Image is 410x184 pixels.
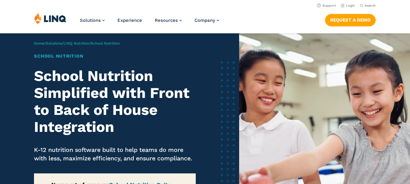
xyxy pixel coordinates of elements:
[364,4,376,8] span: Search
[317,4,336,8] a: Support
[117,18,142,23] a: Experience
[155,18,178,23] span: Resources
[80,13,219,33] nav: Primary Navigation
[34,68,195,135] h2: School Nutrition Simplified with Front to Back of House Integration
[195,18,215,23] span: Company
[195,18,219,23] a: Company
[80,18,105,23] a: Solutions
[46,41,62,45] a: Solutions
[34,13,66,24] img: LINQ | K‑12 Software
[155,18,182,23] a: Resources
[34,41,44,45] a: Home
[360,3,376,8] button: Open Search Bar
[80,18,101,23] span: Solutions
[341,4,355,8] a: Login
[325,14,376,26] a: Request a Demo
[34,53,195,60] h1: School Nutrition
[325,13,376,26] nav: Button Navigation
[64,41,89,45] a: LINQ Nutrition
[91,41,120,45] span: School Nutrition
[34,41,120,45] span: / / /
[34,146,195,163] p: K-12 nutrition software built to help teams do more with less, maximize efficiency, and ensure co...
